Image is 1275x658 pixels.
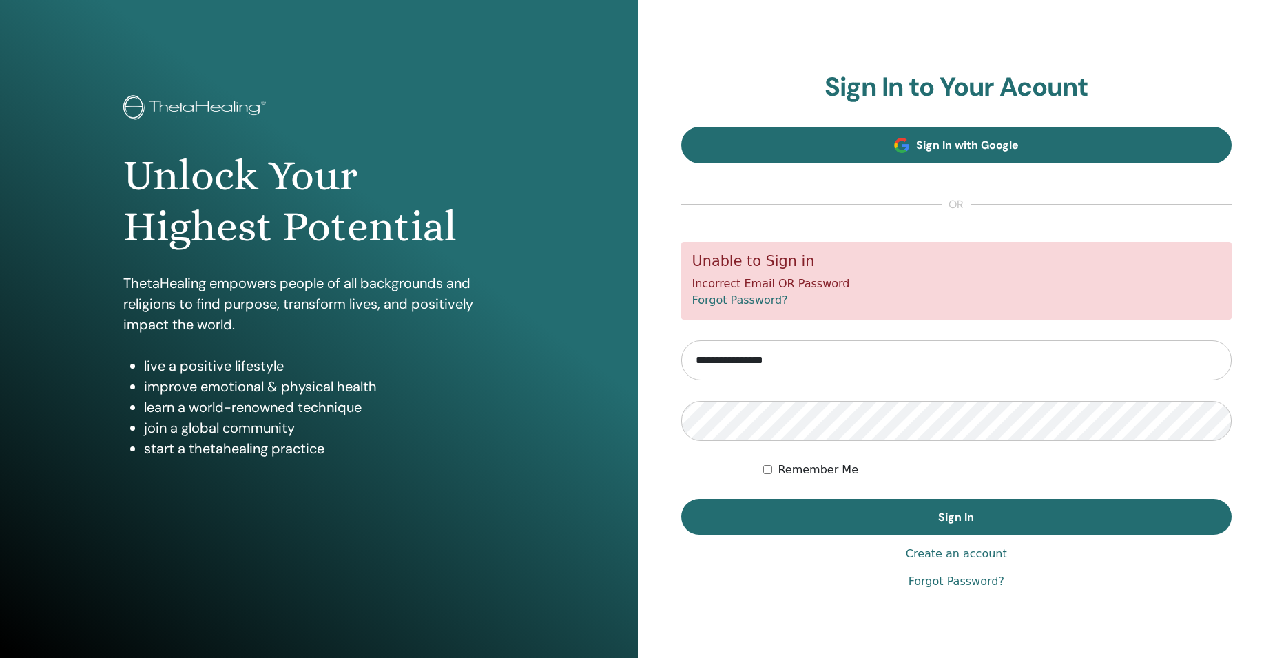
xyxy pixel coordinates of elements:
[942,196,971,213] span: or
[906,546,1007,562] a: Create an account
[692,294,788,307] a: Forgot Password?
[144,376,514,397] li: improve emotional & physical health
[909,573,1004,590] a: Forgot Password?
[763,462,1232,478] div: Keep me authenticated indefinitely or until I manually logout
[123,273,514,335] p: ThetaHealing empowers people of all backgrounds and religions to find purpose, transform lives, a...
[681,499,1232,535] button: Sign In
[144,397,514,418] li: learn a world-renowned technique
[144,438,514,459] li: start a thetahealing practice
[681,127,1232,163] a: Sign In with Google
[144,418,514,438] li: join a global community
[144,356,514,376] li: live a positive lifestyle
[778,462,858,478] label: Remember Me
[681,242,1232,320] div: Incorrect Email OR Password
[123,150,514,253] h1: Unlock Your Highest Potential
[916,138,1019,152] span: Sign In with Google
[938,510,974,524] span: Sign In
[681,72,1232,103] h2: Sign In to Your Acount
[692,253,1221,270] h5: Unable to Sign in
